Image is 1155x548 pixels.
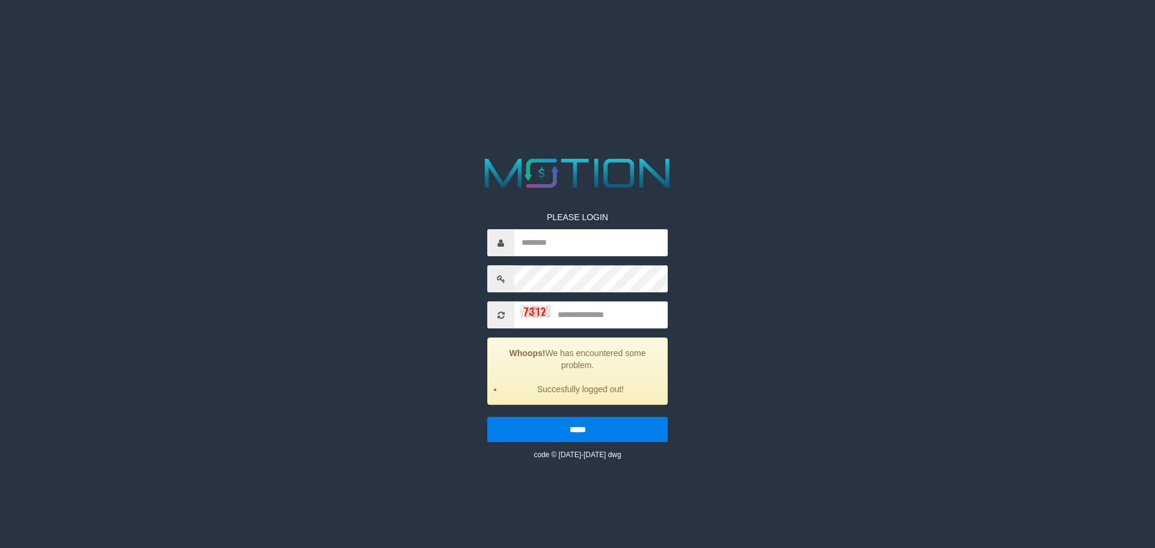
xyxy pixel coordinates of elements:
[510,348,546,358] strong: Whoops!
[476,153,679,193] img: MOTION_logo.png
[487,337,668,405] div: We has encountered some problem.
[534,451,621,459] small: code © [DATE]-[DATE] dwg
[520,306,550,318] img: captcha
[487,211,668,223] p: PLEASE LOGIN
[503,383,658,395] li: Succesfully logged out!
